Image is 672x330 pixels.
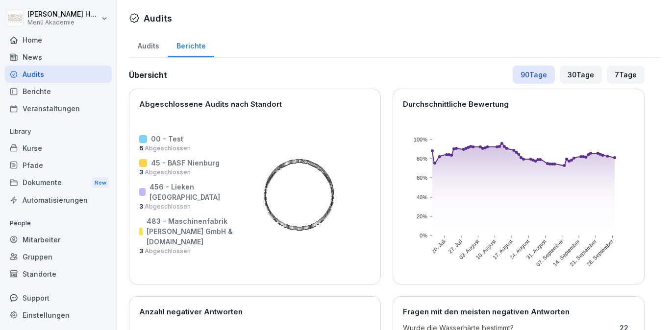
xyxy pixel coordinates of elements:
text: 07. September [535,238,565,267]
text: 28. September [586,238,615,267]
text: 60% [417,175,427,181]
text: 21. September [569,238,598,267]
p: Anzahl negativer Antworten [139,306,371,318]
p: 3 [139,168,242,177]
p: 3 [139,202,242,211]
a: Veranstaltungen [5,100,112,117]
a: Audits [5,66,112,83]
text: 14. September [552,238,581,267]
a: Home [5,31,112,48]
a: Standorte [5,265,112,283]
p: 6 [139,144,242,153]
a: Einstellungen [5,306,112,324]
text: 27. Juli [447,238,463,254]
p: [PERSON_NAME] Hemken [27,10,99,19]
a: News [5,48,112,66]
p: 45 - BASF Nienburg [151,158,220,168]
p: 483 - Maschinenfabrik [PERSON_NAME] GmbH & [DOMAIN_NAME] [147,216,242,247]
a: Automatisierungen [5,191,112,209]
div: 30 Tage [560,66,602,84]
text: 20. Juli [430,238,447,254]
p: 3 [139,247,242,256]
text: 20% [417,213,427,219]
span: Abgeschlossen [143,203,191,210]
div: New [92,177,109,189]
a: Kurse [5,140,112,157]
div: Dokumente [5,174,112,192]
p: 456 - Lieken [GEOGRAPHIC_DATA] [149,182,242,202]
a: Mitarbeiter [5,231,112,248]
text: 80% [417,156,427,162]
p: Library [5,124,112,140]
text: 03. August [458,238,480,260]
a: Pfade [5,157,112,174]
span: Abgeschlossen [143,247,191,255]
text: 100% [414,137,427,142]
text: 10. August [475,238,497,260]
a: Berichte [5,83,112,100]
p: People [5,215,112,231]
div: 90 Tage [513,66,555,84]
text: 31. August [525,238,548,260]
div: Support [5,289,112,306]
p: Abgeschlossene Audits nach Standort [139,99,371,110]
a: DokumenteNew [5,174,112,192]
span: Abgeschlossen [143,168,191,176]
p: Menü Akademie [27,19,99,26]
p: Durchschnittliche Bewertung [403,99,634,110]
a: Audits [129,32,168,57]
h2: Übersicht [129,69,167,81]
span: Abgeschlossen [143,144,191,152]
a: Berichte [168,32,214,57]
h1: Audits [144,12,172,25]
text: 40% [417,194,427,200]
text: 24. August [508,238,530,260]
text: 17. August [492,238,514,260]
p: Fragen mit den meisten negativen Antworten [403,306,634,318]
text: 0% [420,233,427,238]
p: 00 - Test [151,134,183,144]
div: 7 Tage [607,66,645,84]
a: Gruppen [5,248,112,265]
